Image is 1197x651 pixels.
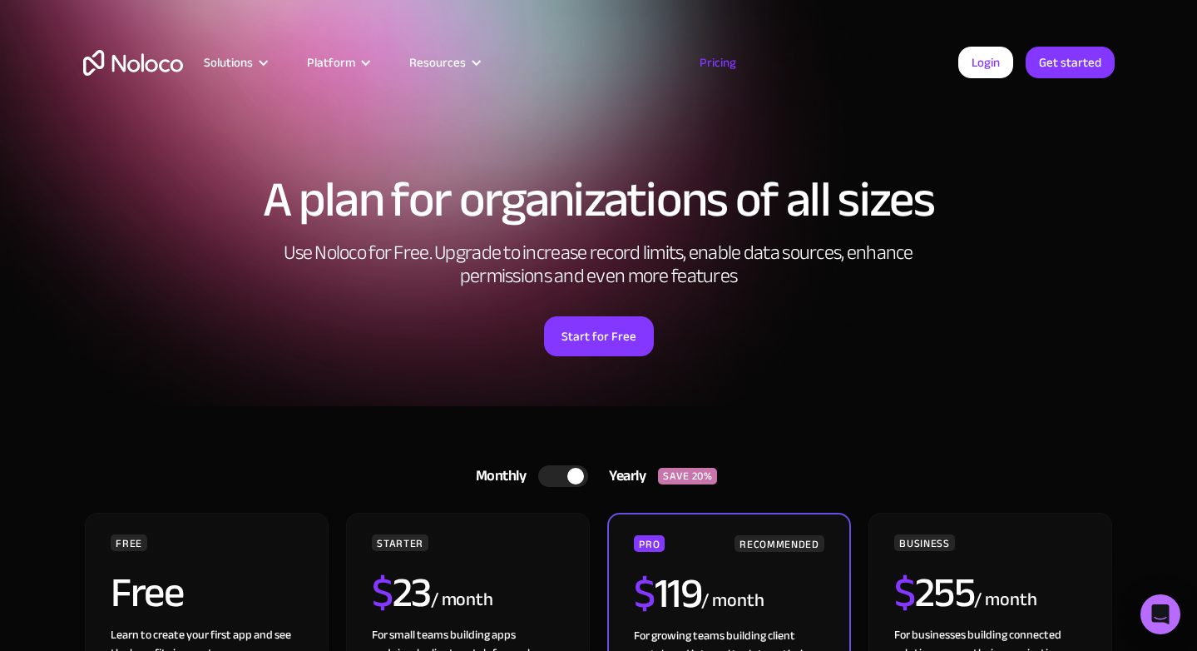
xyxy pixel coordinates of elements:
[544,316,654,356] a: Start for Free
[307,52,355,73] div: Platform
[658,468,717,485] div: SAVE 20%
[1140,594,1180,634] div: Open Intercom Messenger
[679,52,757,73] a: Pricing
[372,554,393,632] span: $
[701,588,764,614] div: / month
[83,175,1115,225] h1: A plan for organizations of all sizes
[111,572,183,614] h2: Free
[974,587,1036,614] div: / month
[634,554,655,633] span: $
[735,535,824,552] div: RECOMMENDED
[894,554,915,632] span: $
[388,52,499,73] div: Resources
[266,241,932,288] h2: Use Noloco for Free. Upgrade to increase record limits, enable data sources, enhance permissions ...
[431,587,493,614] div: / month
[894,572,974,614] h2: 255
[958,47,1013,78] a: Login
[286,52,388,73] div: Platform
[894,534,954,551] div: BUSINESS
[1026,47,1115,78] a: Get started
[588,464,658,489] div: Yearly
[83,50,183,76] a: home
[634,535,665,552] div: PRO
[372,534,428,551] div: STARTER
[634,573,701,614] h2: 119
[204,52,253,73] div: Solutions
[409,52,466,73] div: Resources
[455,464,539,489] div: Monthly
[372,572,431,614] h2: 23
[111,534,147,551] div: FREE
[183,52,286,73] div: Solutions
